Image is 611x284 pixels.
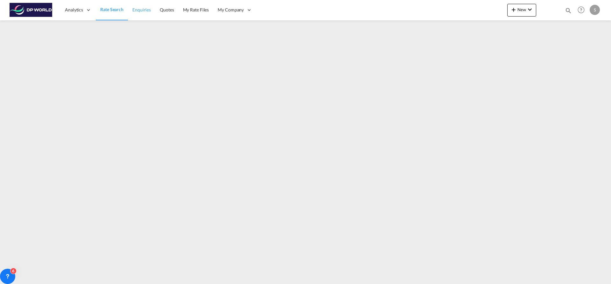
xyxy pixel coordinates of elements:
span: My Company [218,7,244,13]
md-icon: icon-magnify [565,7,572,14]
img: c08ca190194411f088ed0f3ba295208c.png [10,3,53,17]
div: Help [576,4,590,16]
span: My Rate Files [183,7,209,12]
span: Rate Search [100,7,123,12]
span: New [510,7,534,12]
button: icon-plus 400-fgNewicon-chevron-down [507,4,536,17]
md-icon: icon-plus 400-fg [510,6,517,13]
span: Enquiries [132,7,151,12]
div: S [590,5,600,15]
md-icon: icon-chevron-down [526,6,534,13]
span: Help [576,4,586,15]
div: icon-magnify [565,7,572,17]
span: Quotes [160,7,174,12]
span: Analytics [65,7,83,13]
